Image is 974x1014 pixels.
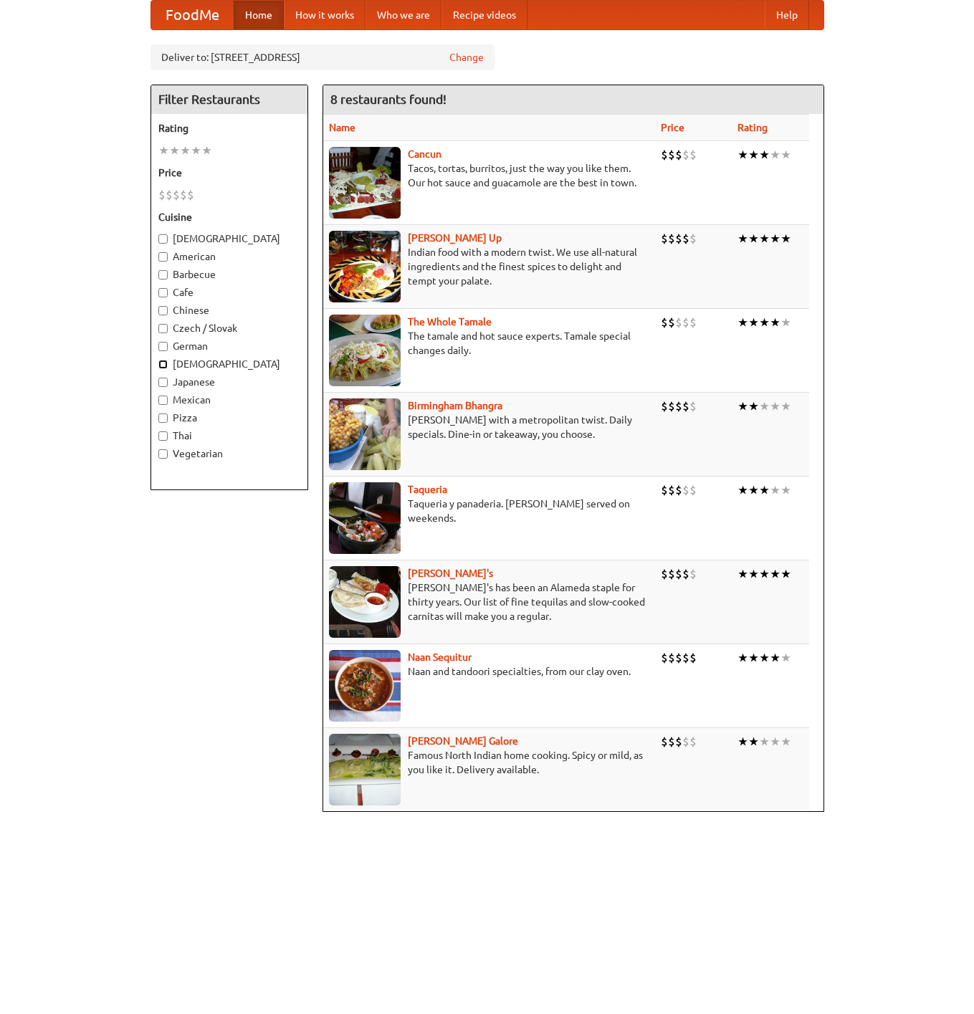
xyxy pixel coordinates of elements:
[158,321,300,335] label: Czech / Slovak
[158,360,168,369] input: [DEMOGRAPHIC_DATA]
[158,166,300,180] h5: Price
[158,393,300,407] label: Mexican
[682,398,689,414] li: $
[682,231,689,247] li: $
[158,357,300,371] label: [DEMOGRAPHIC_DATA]
[158,342,168,351] input: German
[234,1,284,29] a: Home
[770,566,780,582] li: ★
[661,147,668,163] li: $
[151,1,234,29] a: FoodMe
[675,482,682,498] li: $
[770,398,780,414] li: ★
[668,315,675,330] li: $
[158,231,300,246] label: [DEMOGRAPHIC_DATA]
[408,484,447,495] a: Taqueria
[329,245,649,288] p: Indian food with a modern twist. We use all-natural ingredients and the finest spices to delight ...
[770,315,780,330] li: ★
[158,324,168,333] input: Czech / Slovak
[158,210,300,224] h5: Cuisine
[780,566,791,582] li: ★
[158,249,300,264] label: American
[661,122,684,133] a: Price
[748,734,759,750] li: ★
[151,85,307,114] h4: Filter Restaurants
[759,315,770,330] li: ★
[408,651,472,663] a: Naan Sequitur
[158,252,168,262] input: American
[151,44,495,70] div: Deliver to: [STREET_ADDRESS]
[158,429,300,443] label: Thai
[329,566,401,638] img: pedros.jpg
[780,482,791,498] li: ★
[329,580,649,623] p: [PERSON_NAME]'s has been an Alameda staple for thirty years. Our list of fine tequilas and slow-c...
[668,147,675,163] li: $
[675,650,682,666] li: $
[748,231,759,247] li: ★
[748,482,759,498] li: ★
[682,566,689,582] li: $
[689,398,697,414] li: $
[675,231,682,247] li: $
[158,413,168,423] input: Pizza
[737,650,748,666] li: ★
[158,431,168,441] input: Thai
[682,650,689,666] li: $
[329,482,401,554] img: taqueria.jpg
[408,735,518,747] a: [PERSON_NAME] Galore
[158,143,169,158] li: ★
[158,378,168,387] input: Japanese
[737,482,748,498] li: ★
[689,650,697,666] li: $
[689,231,697,247] li: $
[166,187,173,203] li: $
[748,566,759,582] li: ★
[668,482,675,498] li: $
[770,650,780,666] li: ★
[780,315,791,330] li: ★
[408,232,502,244] a: [PERSON_NAME] Up
[780,398,791,414] li: ★
[191,143,201,158] li: ★
[682,734,689,750] li: $
[780,147,791,163] li: ★
[158,187,166,203] li: $
[675,398,682,414] li: $
[759,566,770,582] li: ★
[668,566,675,582] li: $
[329,329,649,358] p: The tamale and hot sauce experts. Tamale special changes daily.
[329,650,401,722] img: naansequitur.jpg
[158,446,300,461] label: Vegetarian
[180,187,187,203] li: $
[780,231,791,247] li: ★
[158,375,300,389] label: Japanese
[770,734,780,750] li: ★
[675,315,682,330] li: $
[661,734,668,750] li: $
[682,482,689,498] li: $
[759,734,770,750] li: ★
[780,734,791,750] li: ★
[689,734,697,750] li: $
[158,303,300,317] label: Chinese
[158,285,300,300] label: Cafe
[158,121,300,135] h5: Rating
[408,148,441,160] a: Cancun
[169,143,180,158] li: ★
[408,400,502,411] a: Birmingham Bhangra
[748,315,759,330] li: ★
[329,147,401,219] img: cancun.jpg
[668,398,675,414] li: $
[759,650,770,666] li: ★
[770,231,780,247] li: ★
[661,315,668,330] li: $
[329,315,401,386] img: wholetamale.jpg
[329,122,355,133] a: Name
[759,147,770,163] li: ★
[158,339,300,353] label: German
[737,734,748,750] li: ★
